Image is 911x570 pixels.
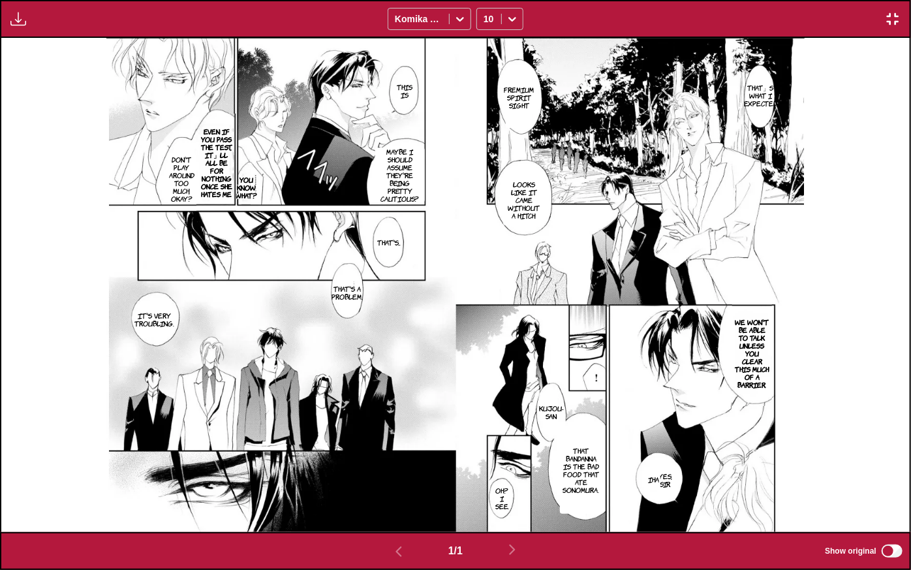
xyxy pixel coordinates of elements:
[825,546,876,556] span: Show original
[505,178,542,222] p: Looks like it came without a hitch.
[493,484,512,513] p: Oh? I see.
[196,125,236,200] p: Even if you pass the test, it」ll all be for nothing once she hates me
[378,145,422,205] p: Maybe I should assume they're being pretty cautious?
[375,236,403,249] p: That's...
[560,444,602,496] p: That bandanna is the bad food that ate Sonomura.
[448,545,463,557] span: 1 / 1
[645,473,662,486] p: Iha
[741,81,780,110] p: That」s what I expected
[233,173,260,202] p: You know what?
[656,469,675,490] p: Yes, sir.
[391,544,407,560] img: Previous page
[166,153,197,205] p: Don't play around too much, okay?
[732,315,772,391] p: We won't be able to talk unless you clear this much of a barrier.
[501,83,536,112] p: Fremium spirit sight
[394,80,415,101] p: This is
[10,11,26,27] img: Download translated images
[106,38,805,532] img: Manga Panel
[330,282,366,303] p: That's a problem.
[504,542,520,558] img: Next page
[132,309,177,330] p: It's very troubling.
[882,545,903,558] input: Show original
[536,402,566,422] p: Kujou-san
